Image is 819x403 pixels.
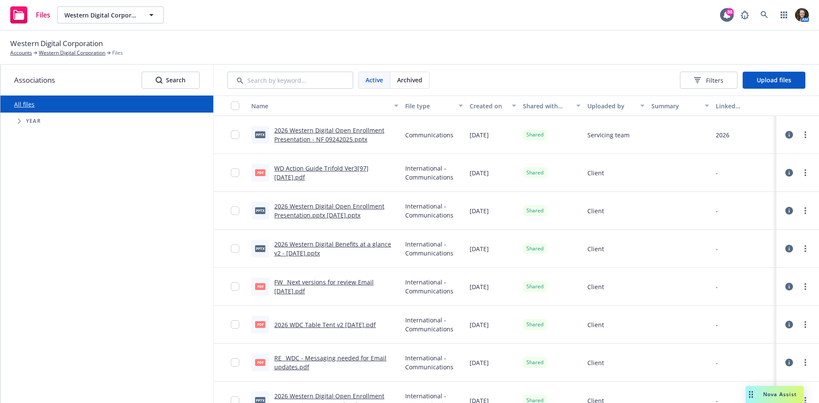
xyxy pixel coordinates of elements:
[746,386,756,403] div: Drag to move
[274,240,391,257] a: 2026 Western Digital Benefits at a glance v2 - [DATE].pptx
[716,130,729,139] div: 2026
[800,130,810,140] a: more
[64,11,138,20] span: Western Digital Corporation
[231,101,239,110] input: Select all
[274,202,384,219] a: 2026 Western Digital Open Enrollment Presentation.pptx [DATE].pptx
[680,72,738,89] button: Filters
[726,8,734,16] div: 88
[255,169,265,176] span: pdf
[156,77,163,84] svg: Search
[405,278,462,296] span: International - Communications
[405,164,462,182] span: International - Communications
[405,316,462,333] span: International - Communications
[694,76,723,85] span: Filters
[470,282,489,291] span: [DATE]
[775,6,793,23] a: Switch app
[587,168,604,177] span: Client
[156,72,186,88] div: Search
[7,3,54,27] a: Files
[366,75,383,84] span: Active
[14,100,35,108] a: All files
[800,357,810,368] a: more
[0,113,213,130] div: Tree Example
[746,386,804,403] button: Nova Assist
[587,101,635,110] div: Uploaded by
[526,207,543,215] span: Shared
[470,101,507,110] div: Created on
[10,38,103,49] span: Western Digital Corporation
[526,321,543,328] span: Shared
[14,75,55,86] span: Associations
[800,168,810,178] a: more
[470,358,489,367] span: [DATE]
[255,207,265,214] span: pptx
[470,130,489,139] span: [DATE]
[405,202,462,220] span: International - Communications
[716,282,718,291] div: -
[716,244,718,253] div: -
[274,278,374,295] a: FW_ Next versions for review Email [DATE].pdf
[36,12,50,18] span: Files
[255,131,265,138] span: pptx
[587,358,604,367] span: Client
[255,283,265,290] span: pdf
[274,164,369,181] a: WD Action Guide Trifold Ver3[97] [DATE].pdf
[706,76,723,85] span: Filters
[526,245,543,252] span: Shared
[231,206,239,215] input: Toggle Row Selected
[648,96,712,116] button: Summary
[763,391,797,398] span: Nova Assist
[274,354,386,371] a: RE_ WDC - Messaging needed for Email updates.pdf
[255,359,265,365] span: pdf
[405,240,462,258] span: International - Communications
[10,49,32,57] a: Accounts
[248,96,402,116] button: Name
[757,76,791,84] span: Upload files
[651,101,699,110] div: Summary
[526,169,543,177] span: Shared
[231,282,239,291] input: Toggle Row Selected
[526,283,543,290] span: Shared
[57,6,164,23] button: Western Digital Corporation
[255,245,265,252] span: pptx
[716,358,718,367] div: -
[231,320,239,329] input: Toggle Row Selected
[526,359,543,366] span: Shared
[231,244,239,253] input: Toggle Row Selected
[800,206,810,216] a: more
[716,320,718,329] div: -
[584,96,648,116] button: Uploaded by
[231,358,239,367] input: Toggle Row Selected
[800,319,810,330] a: more
[39,49,105,57] a: Western Digital Corporation
[800,281,810,292] a: more
[26,119,41,124] span: Year
[405,354,462,371] span: International - Communications
[716,168,718,177] div: -
[142,72,200,89] button: SearchSearch
[716,101,773,110] div: Linked associations
[402,96,466,116] button: File type
[470,320,489,329] span: [DATE]
[587,320,604,329] span: Client
[736,6,753,23] a: Report a Bug
[800,244,810,254] a: more
[712,96,776,116] button: Linked associations
[470,206,489,215] span: [DATE]
[587,206,604,215] span: Client
[405,101,453,110] div: File type
[251,101,389,110] div: Name
[227,72,353,89] input: Search by keyword...
[716,206,718,215] div: -
[587,130,630,139] span: Servicing team
[470,168,489,177] span: [DATE]
[526,131,543,139] span: Shared
[274,321,376,329] a: 2026 WDC Table Tent v2 [DATE].pdf
[587,244,604,253] span: Client
[520,96,584,116] button: Shared with client
[587,282,604,291] span: Client
[466,96,520,116] button: Created on
[231,130,239,139] input: Toggle Row Selected
[231,168,239,177] input: Toggle Row Selected
[405,130,453,139] span: Communications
